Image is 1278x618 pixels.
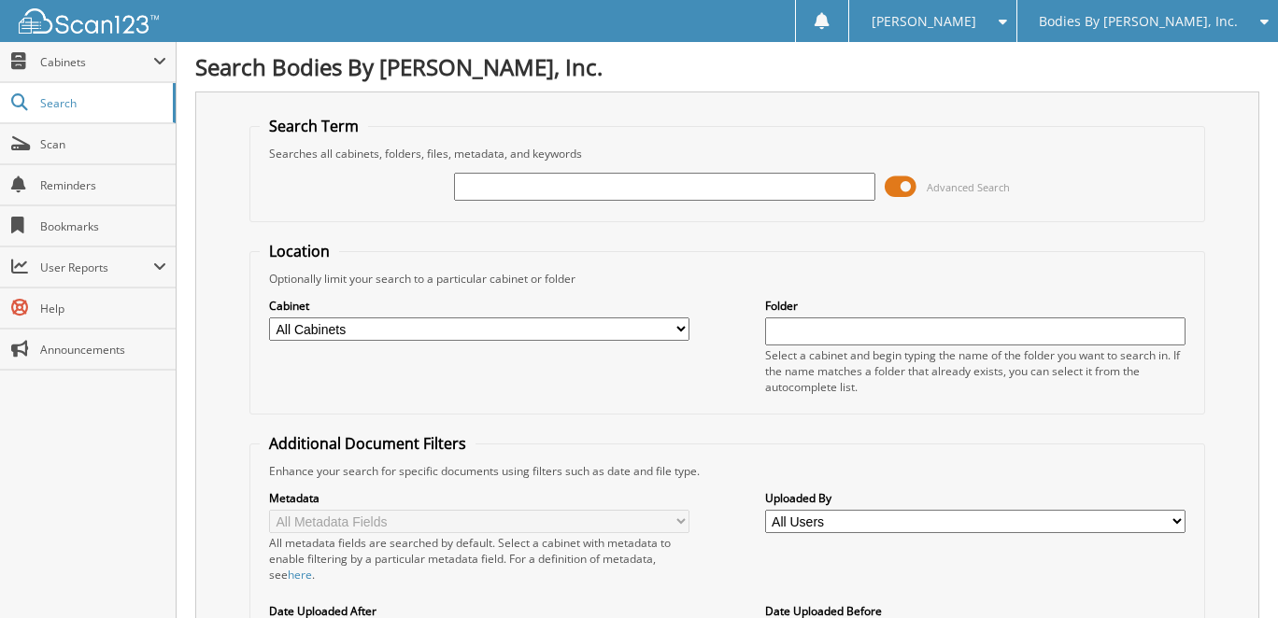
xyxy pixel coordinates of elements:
[40,136,166,152] span: Scan
[1039,16,1238,27] span: Bodies By [PERSON_NAME], Inc.
[765,298,1186,314] label: Folder
[19,8,159,34] img: scan123-logo-white.svg
[40,218,166,234] span: Bookmarks
[269,298,690,314] label: Cabinet
[40,301,166,316] span: Help
[288,567,312,583] a: here
[195,51,1259,82] h1: Search Bodies By [PERSON_NAME], Inc.
[872,16,976,27] span: [PERSON_NAME]
[40,177,166,193] span: Reminders
[40,342,166,358] span: Announcements
[260,463,1195,479] div: Enhance your search for specific documents using filters such as date and file type.
[269,535,690,583] div: All metadata fields are searched by default. Select a cabinet with metadata to enable filtering b...
[40,260,153,275] span: User Reports
[260,146,1195,162] div: Searches all cabinets, folders, files, metadata, and keywords
[927,180,1010,194] span: Advanced Search
[260,271,1195,287] div: Optionally limit your search to a particular cabinet or folder
[260,241,339,261] legend: Location
[40,95,163,111] span: Search
[765,490,1186,506] label: Uploaded By
[40,54,153,70] span: Cabinets
[269,490,690,506] label: Metadata
[260,433,476,454] legend: Additional Document Filters
[260,116,368,136] legend: Search Term
[765,347,1186,395] div: Select a cabinet and begin typing the name of the folder you want to search in. If the name match...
